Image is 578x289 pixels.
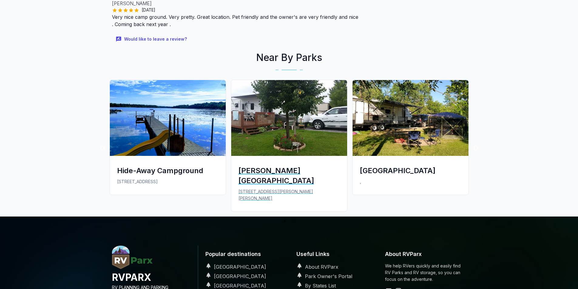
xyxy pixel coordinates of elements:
[112,271,193,284] h4: RVPARX
[238,166,340,186] div: [PERSON_NAME][GEOGRAPHIC_DATA]
[203,264,266,270] a: [GEOGRAPHIC_DATA]
[294,264,338,270] a: About RVParx
[112,33,192,46] button: Would like to leave a review?
[100,145,106,151] button: Previous
[117,178,218,185] p: [STREET_ADDRESS]
[203,283,266,289] a: [GEOGRAPHIC_DATA]
[112,13,360,28] p: Very nice camp ground. Very pretty. Great location. Pet friendly and the owner's are very friendl...
[360,166,461,176] div: [GEOGRAPHIC_DATA]
[385,246,466,263] h6: About RVParx
[238,188,340,202] p: [STREET_ADDRESS][PERSON_NAME][PERSON_NAME]
[350,80,471,200] a: Oakridge Campground[GEOGRAPHIC_DATA],
[360,178,461,185] p: ,
[294,246,375,263] h6: Useful Links
[291,218,297,224] button: 2
[203,246,284,263] h6: Popular destinations
[112,246,153,269] img: RVParx.com
[294,283,336,289] a: By States List
[294,273,352,279] a: Park Owner's Portal
[228,80,350,216] a: WestRich RV Park & Campground[PERSON_NAME][GEOGRAPHIC_DATA][STREET_ADDRESS][PERSON_NAME][PERSON_N...
[231,80,347,156] img: WestRich RV Park & Campground
[353,80,468,156] img: Oakridge Campground
[139,7,158,13] span: [DATE]
[282,218,288,224] button: 1
[473,145,479,151] button: Next
[107,80,228,200] a: Hide-Away CampgroundHide-Away Campground[STREET_ADDRESS]
[203,273,266,279] a: [GEOGRAPHIC_DATA]
[110,80,226,156] img: Hide-Away Campground
[385,263,466,283] p: We help RVers quickly and easily find RV Parks and RV storage, so you can focus on the adventure.
[107,50,471,65] h2: Near By Parks
[117,166,218,176] div: Hide-Away Campground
